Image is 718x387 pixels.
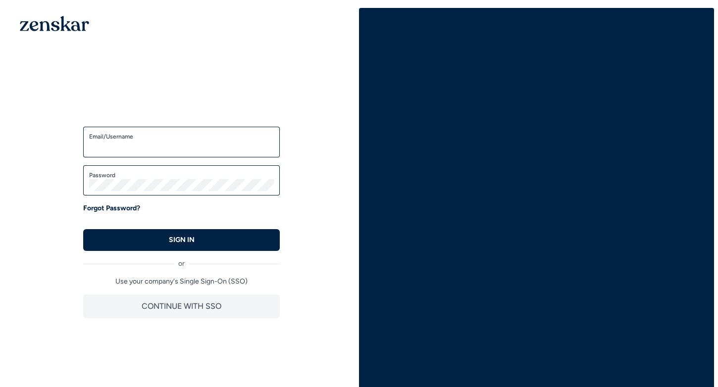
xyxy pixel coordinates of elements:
[83,294,280,318] button: CONTINUE WITH SSO
[83,229,280,251] button: SIGN IN
[20,16,89,31] img: 1OGAJ2xQqyY4LXKgY66KYq0eOWRCkrZdAb3gUhuVAqdWPZE9SRJmCz+oDMSn4zDLXe31Ii730ItAGKgCKgCCgCikA4Av8PJUP...
[89,133,274,141] label: Email/Username
[83,251,280,269] div: or
[89,171,274,179] label: Password
[83,203,140,213] a: Forgot Password?
[169,235,195,245] p: SIGN IN
[83,277,280,287] p: Use your company's Single Sign-On (SSO)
